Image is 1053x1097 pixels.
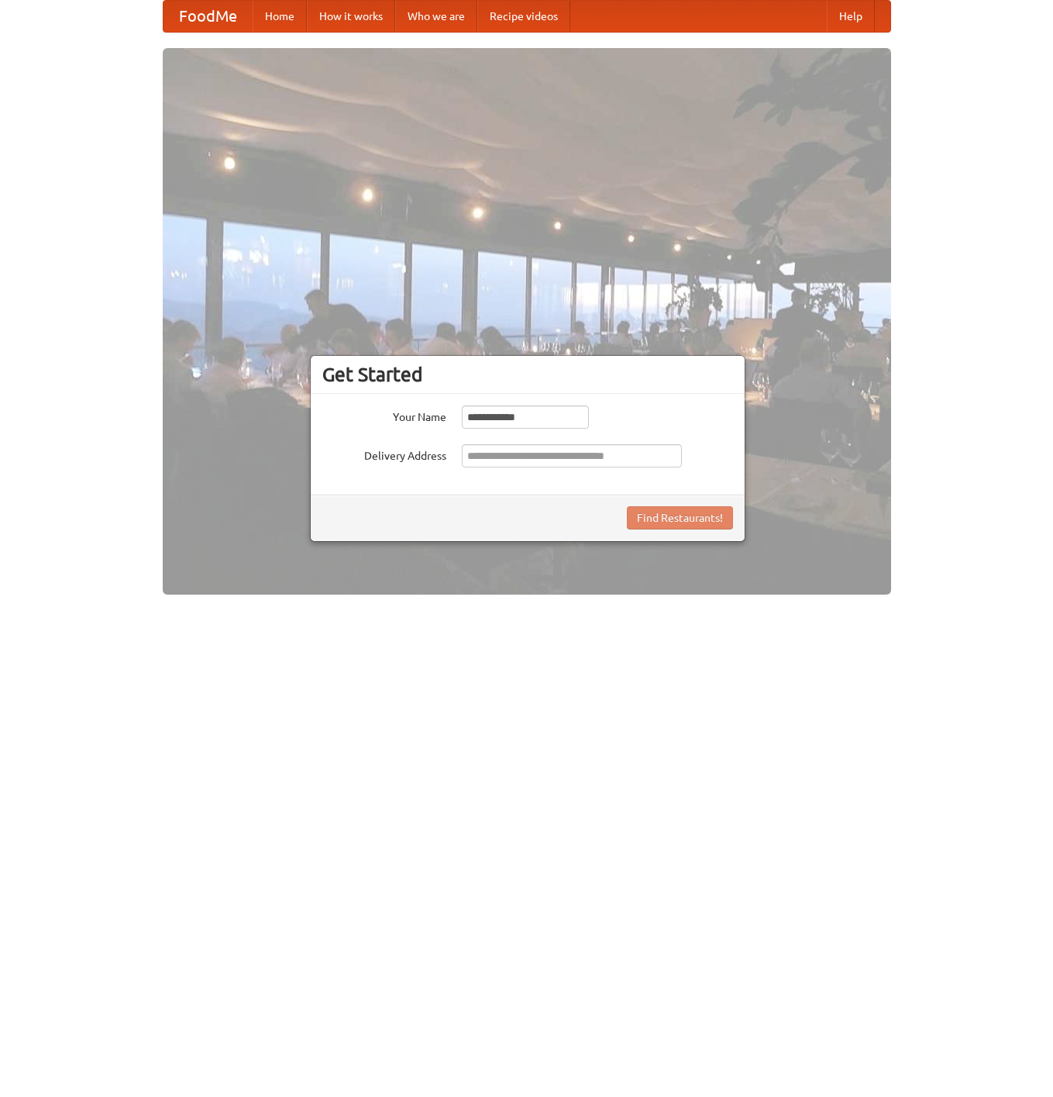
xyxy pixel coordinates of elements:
[827,1,875,32] a: Help
[322,444,446,464] label: Delivery Address
[163,1,253,32] a: FoodMe
[322,363,733,386] h3: Get Started
[307,1,395,32] a: How it works
[322,405,446,425] label: Your Name
[627,506,733,530] button: Find Restaurants!
[253,1,307,32] a: Home
[477,1,570,32] a: Recipe videos
[395,1,477,32] a: Who we are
